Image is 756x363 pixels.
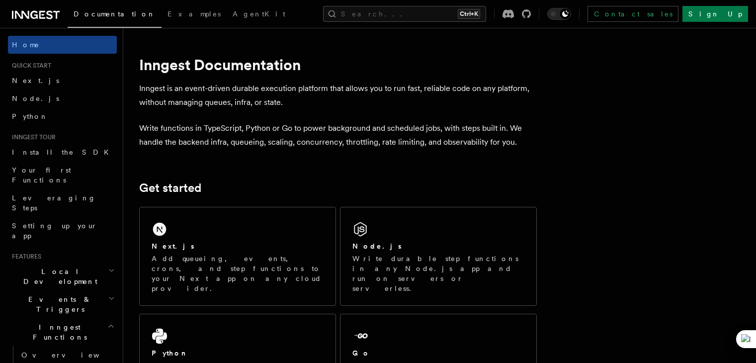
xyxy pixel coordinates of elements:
[8,217,117,245] a: Setting up your app
[139,121,537,149] p: Write functions in TypeScript, Python or Go to power background and scheduled jobs, with steps bu...
[8,294,108,314] span: Events & Triggers
[340,207,537,306] a: Node.jsWrite durable step functions in any Node.js app and run on servers or serverless.
[8,107,117,125] a: Python
[12,94,59,102] span: Node.js
[8,267,108,286] span: Local Development
[168,10,221,18] span: Examples
[8,133,56,141] span: Inngest tour
[8,161,117,189] a: Your first Functions
[139,56,537,74] h1: Inngest Documentation
[12,222,97,240] span: Setting up your app
[227,3,291,27] a: AgentKit
[352,348,370,358] h2: Go
[8,263,117,290] button: Local Development
[21,351,124,359] span: Overview
[682,6,748,22] a: Sign Up
[139,207,336,306] a: Next.jsAdd queueing, events, crons, and step functions to your Next app on any cloud provider.
[8,36,117,54] a: Home
[352,254,524,293] p: Write durable step functions in any Node.js app and run on servers or serverless.
[323,6,486,22] button: Search...Ctrl+K
[8,318,117,346] button: Inngest Functions
[152,241,194,251] h2: Next.js
[12,77,59,85] span: Next.js
[12,112,48,120] span: Python
[12,166,71,184] span: Your first Functions
[8,189,117,217] a: Leveraging Steps
[139,82,537,109] p: Inngest is an event-driven durable execution platform that allows you to run fast, reliable code ...
[8,322,107,342] span: Inngest Functions
[233,10,285,18] span: AgentKit
[458,9,480,19] kbd: Ctrl+K
[12,148,115,156] span: Install the SDK
[12,40,40,50] span: Home
[8,253,41,261] span: Features
[8,290,117,318] button: Events & Triggers
[74,10,156,18] span: Documentation
[8,90,117,107] a: Node.js
[152,348,188,358] h2: Python
[547,8,571,20] button: Toggle dark mode
[139,181,201,195] a: Get started
[8,62,51,70] span: Quick start
[162,3,227,27] a: Examples
[8,143,117,161] a: Install the SDK
[152,254,324,293] p: Add queueing, events, crons, and step functions to your Next app on any cloud provider.
[588,6,678,22] a: Contact sales
[352,241,402,251] h2: Node.js
[12,194,96,212] span: Leveraging Steps
[8,72,117,90] a: Next.js
[68,3,162,28] a: Documentation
